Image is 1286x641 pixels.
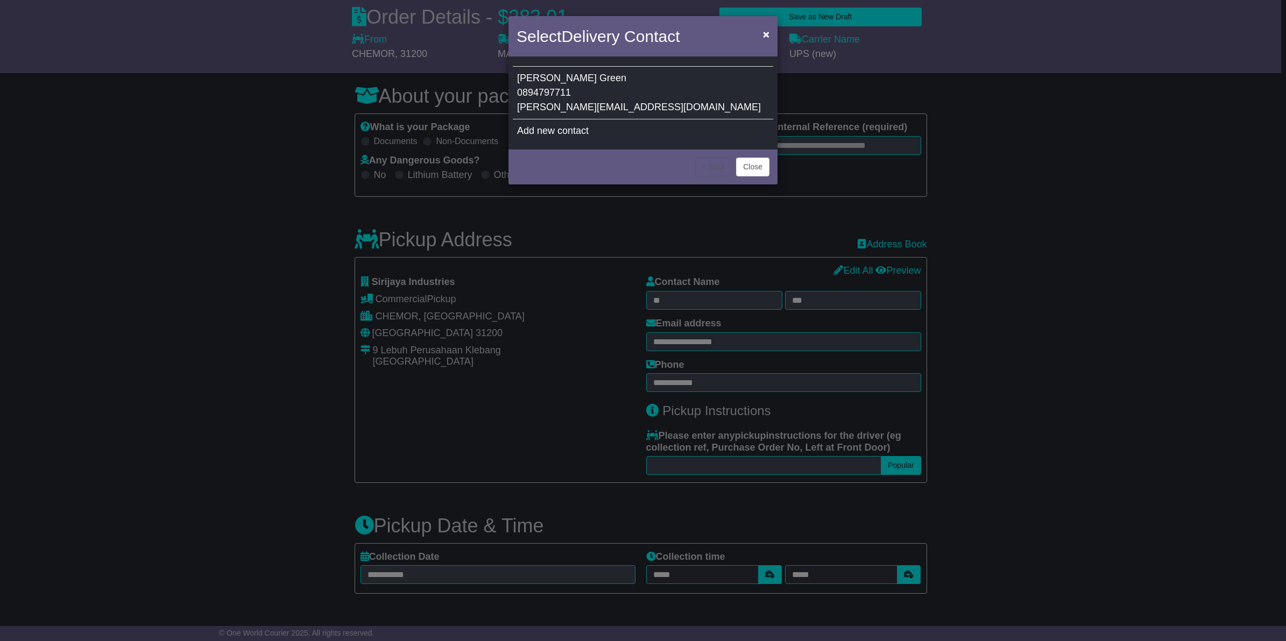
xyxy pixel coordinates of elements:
[517,87,571,98] span: 0894797711
[517,24,680,48] h4: Select
[763,28,769,40] span: ×
[695,158,732,176] button: < Back
[736,158,769,176] button: Close
[561,27,619,45] span: Delivery
[517,125,589,136] span: Add new contact
[517,73,597,83] span: [PERSON_NAME]
[517,102,761,112] span: [PERSON_NAME][EMAIL_ADDRESS][DOMAIN_NAME]
[624,27,680,45] span: Contact
[599,73,626,83] span: Green
[758,23,775,45] button: Close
